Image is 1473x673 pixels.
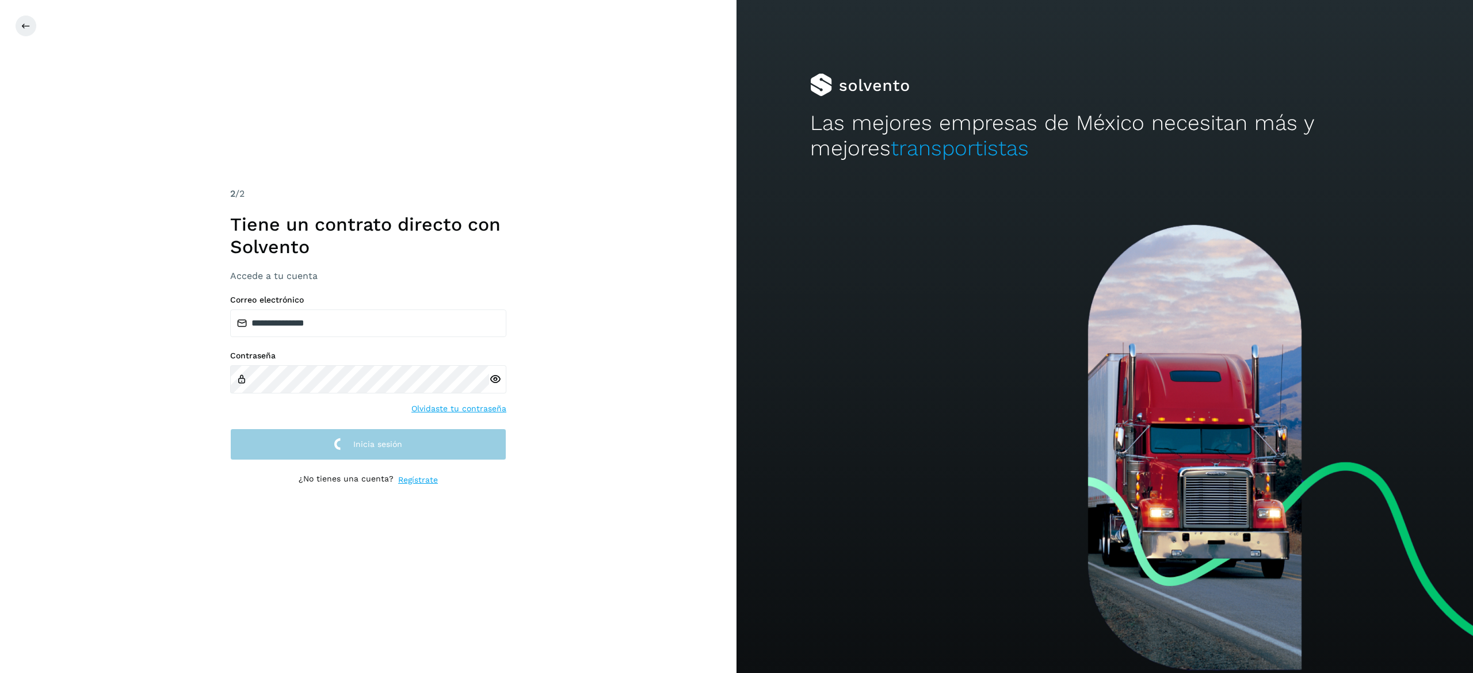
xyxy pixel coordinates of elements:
[230,351,506,361] label: Contraseña
[230,187,506,201] div: /2
[411,403,506,415] a: Olvidaste tu contraseña
[230,429,506,460] button: Inicia sesión
[230,270,506,281] h3: Accede a tu cuenta
[230,213,506,258] h1: Tiene un contrato directo con Solvento
[230,188,235,199] span: 2
[230,295,506,305] label: Correo electrónico
[299,474,394,486] p: ¿No tienes una cuenta?
[398,474,438,486] a: Regístrate
[353,440,402,448] span: Inicia sesión
[810,110,1399,162] h2: Las mejores empresas de México necesitan más y mejores
[891,136,1029,160] span: transportistas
